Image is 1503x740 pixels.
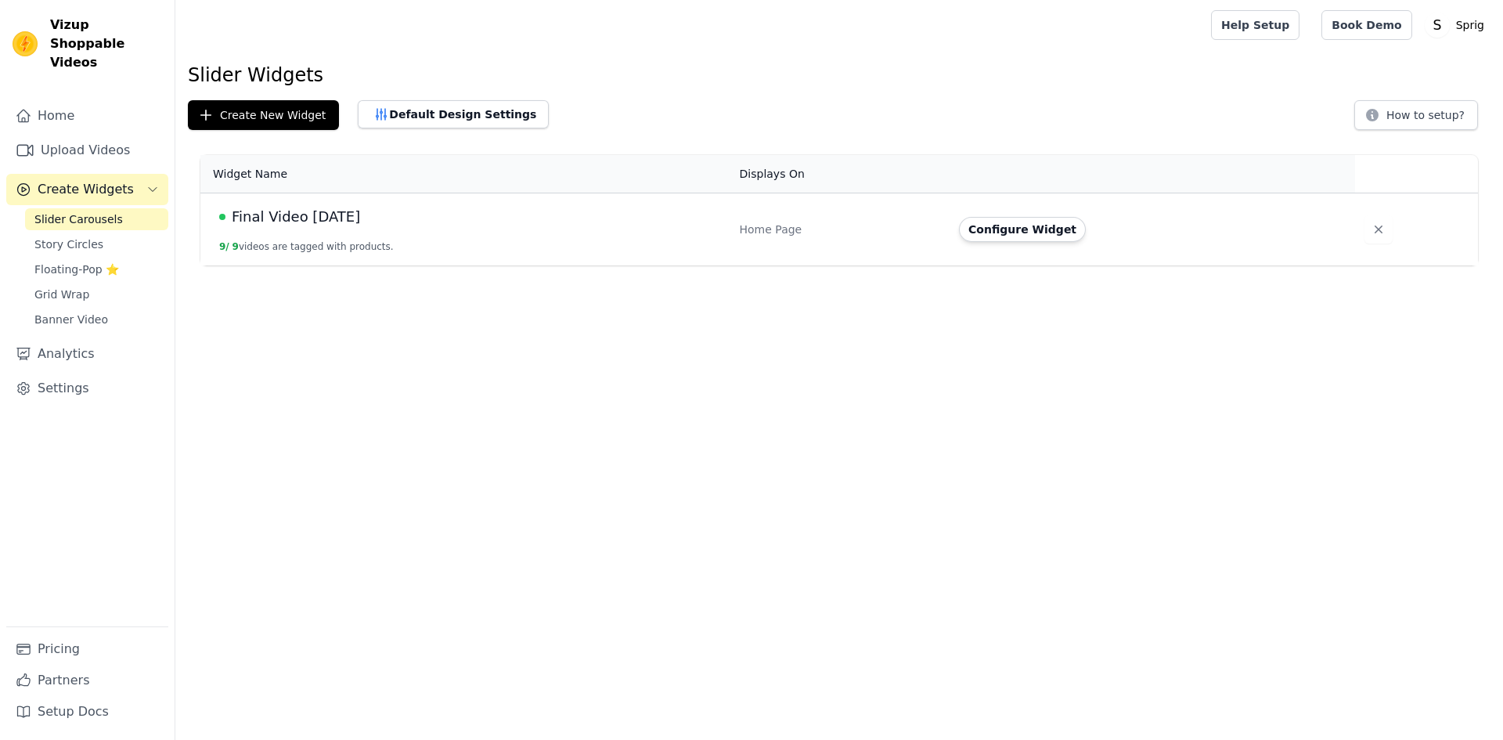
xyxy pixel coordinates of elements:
[6,634,168,665] a: Pricing
[38,180,134,199] span: Create Widgets
[1354,100,1478,130] button: How to setup?
[34,287,89,302] span: Grid Wrap
[6,174,168,205] button: Create Widgets
[34,312,108,327] span: Banner Video
[34,262,119,277] span: Floating-Pop ⭐
[25,309,168,330] a: Banner Video
[232,241,239,252] span: 9
[6,338,168,370] a: Analytics
[200,155,730,193] th: Widget Name
[25,258,168,280] a: Floating-Pop ⭐
[1211,10,1299,40] a: Help Setup
[25,208,168,230] a: Slider Carousels
[6,665,168,696] a: Partners
[730,155,950,193] th: Displays On
[1354,111,1478,126] a: How to setup?
[219,214,225,220] span: Live Published
[6,100,168,132] a: Home
[358,100,549,128] button: Default Design Settings
[34,211,123,227] span: Slider Carousels
[959,217,1086,242] button: Configure Widget
[219,240,394,253] button: 9/ 9videos are tagged with products.
[1450,11,1490,39] p: Sprig
[232,206,360,228] span: Final Video [DATE]
[25,283,168,305] a: Grid Wrap
[219,241,229,252] span: 9 /
[1425,11,1490,39] button: S Sprig
[1364,215,1393,244] button: Delete widget
[740,222,941,237] div: Home Page
[25,233,168,255] a: Story Circles
[1321,10,1411,40] a: Book Demo
[34,236,103,252] span: Story Circles
[50,16,162,72] span: Vizup Shoppable Videos
[13,31,38,56] img: Vizup
[188,63,1490,88] h1: Slider Widgets
[6,373,168,404] a: Settings
[1433,17,1441,33] text: S
[6,135,168,166] a: Upload Videos
[6,696,168,727] a: Setup Docs
[188,100,339,130] button: Create New Widget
